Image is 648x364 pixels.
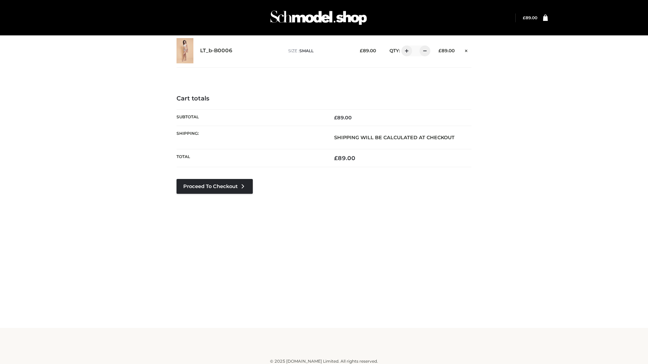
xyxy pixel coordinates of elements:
[334,115,337,121] span: £
[334,155,338,161] span: £
[299,48,314,53] span: SMALL
[523,15,525,20] span: £
[383,45,428,56] div: QTY:
[177,95,471,102] h4: Cart totals
[177,109,324,126] th: Subtotal
[334,115,352,121] bdi: 89.00
[461,45,471,54] a: Remove this item
[438,48,441,53] span: £
[334,134,455,141] strong: Shipping will be calculated at checkout
[177,38,193,63] img: LT_b-B0006 - SMALL
[288,48,349,54] p: size :
[268,4,369,31] img: Schmodel Admin 964
[177,179,253,194] a: Proceed to Checkout
[438,48,455,53] bdi: 89.00
[523,15,537,20] bdi: 89.00
[360,48,363,53] span: £
[177,149,324,167] th: Total
[334,155,355,161] bdi: 89.00
[360,48,376,53] bdi: 89.00
[200,48,233,54] a: LT_b-B0006
[177,126,324,149] th: Shipping:
[523,15,537,20] a: £89.00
